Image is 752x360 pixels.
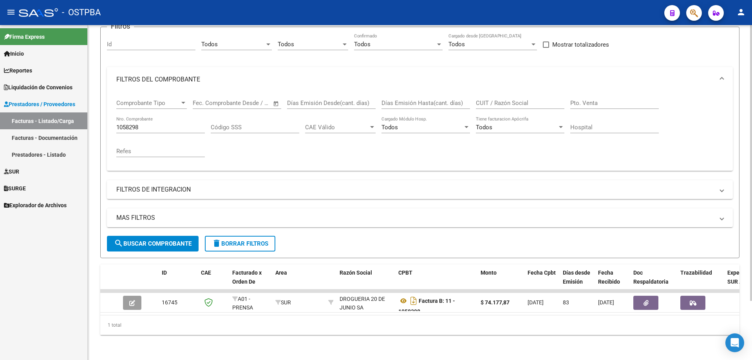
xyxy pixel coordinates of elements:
strong: Factura B: 11 - 1058298 [398,298,455,315]
div: 30623456796 [340,295,392,311]
span: Fecha Recibido [598,270,620,285]
span: Doc Respaldatoria [633,270,669,285]
span: Area [275,270,287,276]
span: Liquidación de Convenios [4,83,72,92]
button: Borrar Filtros [205,236,275,251]
strong: $ 74.177,87 [481,299,510,306]
span: - OSTPBA [62,4,101,21]
datatable-header-cell: Trazabilidad [677,264,724,299]
mat-panel-title: MAS FILTROS [116,213,714,222]
datatable-header-cell: CPBT [395,264,477,299]
span: Reportes [4,66,32,75]
span: Días desde Emisión [563,270,590,285]
span: Inicio [4,49,24,58]
span: Comprobante Tipo [116,99,180,107]
mat-expansion-panel-header: FILTROS DEL COMPROBANTE [107,67,733,92]
mat-expansion-panel-header: FILTROS DE INTEGRACION [107,180,733,199]
span: Todos [381,124,398,131]
datatable-header-cell: Razón Social [336,264,395,299]
span: 83 [563,299,569,306]
span: Firma Express [4,33,45,41]
span: Borrar Filtros [212,240,268,247]
span: Todos [476,124,492,131]
span: Mostrar totalizadores [552,40,609,49]
span: Todos [201,41,218,48]
datatable-header-cell: CAE [198,264,229,299]
datatable-header-cell: Area [272,264,325,299]
span: 16745 [162,299,177,306]
datatable-header-cell: Fecha Cpbt [524,264,560,299]
span: Razón Social [340,270,372,276]
datatable-header-cell: ID [159,264,198,299]
div: Open Intercom Messenger [725,333,744,352]
span: Buscar Comprobante [114,240,192,247]
span: Prestadores / Proveedores [4,100,75,109]
mat-panel-title: FILTROS DE INTEGRACION [116,185,714,194]
button: Buscar Comprobante [107,236,199,251]
div: 1 total [100,315,739,335]
span: SUR [275,299,291,306]
mat-icon: delete [212,239,221,248]
span: SUR [4,167,19,176]
mat-icon: menu [6,7,16,17]
span: SURGE [4,184,26,193]
h3: Filtros [107,21,134,32]
datatable-header-cell: Días desde Emisión [560,264,595,299]
input: Fecha fin [231,99,269,107]
span: CAE [201,270,211,276]
mat-panel-title: FILTROS DEL COMPROBANTE [116,75,714,84]
span: Fecha Cpbt [528,270,556,276]
span: A01 - PRENSA [232,296,253,311]
datatable-header-cell: Fecha Recibido [595,264,630,299]
span: Todos [354,41,371,48]
button: Open calendar [272,99,281,108]
mat-expansion-panel-header: MAS FILTROS [107,208,733,227]
div: FILTROS DEL COMPROBANTE [107,92,733,171]
span: Trazabilidad [680,270,712,276]
span: Todos [448,41,465,48]
i: Descargar documento [409,295,419,307]
span: CPBT [398,270,412,276]
span: Explorador de Archivos [4,201,67,210]
span: Todos [278,41,294,48]
mat-icon: person [736,7,746,17]
mat-icon: search [114,239,123,248]
span: [DATE] [598,299,614,306]
input: Fecha inicio [193,99,224,107]
span: ID [162,270,167,276]
span: [DATE] [528,299,544,306]
div: DROGUERIA 20 DE JUNIO SA [340,295,392,313]
datatable-header-cell: Monto [477,264,524,299]
span: Facturado x Orden De [232,270,262,285]
span: Monto [481,270,497,276]
datatable-header-cell: Doc Respaldatoria [630,264,677,299]
span: CAE Válido [305,124,369,131]
datatable-header-cell: Facturado x Orden De [229,264,272,299]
